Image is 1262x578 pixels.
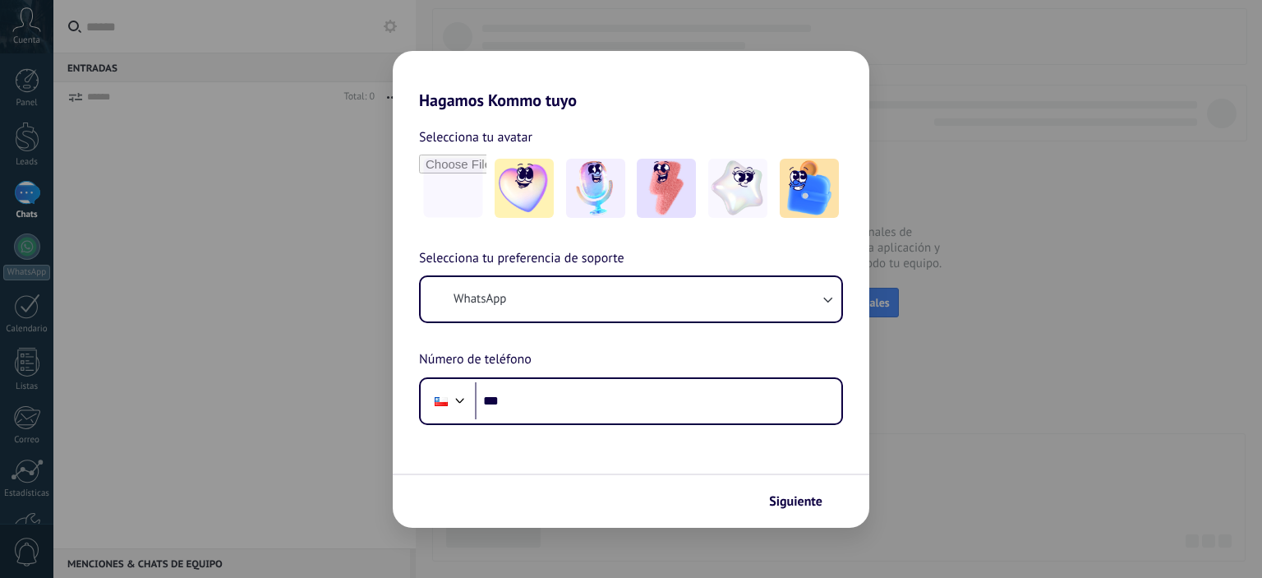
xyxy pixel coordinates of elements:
img: -4.jpeg [708,159,767,218]
button: Siguiente [762,488,845,516]
img: -3.jpeg [637,159,696,218]
img: -2.jpeg [566,159,625,218]
button: WhatsApp [421,277,841,321]
img: -1.jpeg [495,159,554,218]
span: Número de teléfono [419,349,532,371]
div: Chile: + 56 [426,384,457,418]
img: -5.jpeg [780,159,839,218]
span: Siguiente [769,496,822,507]
span: WhatsApp [454,291,506,307]
h2: Hagamos Kommo tuyo [393,51,869,110]
span: Selecciona tu avatar [419,127,532,148]
span: Selecciona tu preferencia de soporte [419,248,624,270]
